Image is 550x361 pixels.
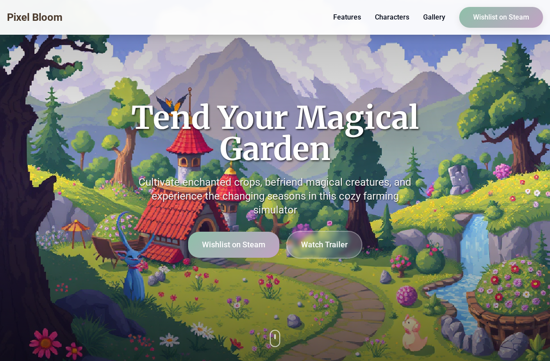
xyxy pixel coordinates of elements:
h1: Tend Your Magical Garden [80,102,470,165]
p: Cultivate enchanted crops, befriend magical creatures, and experience the changing seasons in thi... [129,175,421,217]
button: Watch Trailer [286,231,362,259]
button: Characters [375,12,409,23]
button: Gallery [423,12,445,23]
button: Features [333,12,361,23]
button: Wishlist on Steam [459,7,543,28]
button: Wishlist on Steam [188,232,279,258]
a: Pixel Bloom [7,10,63,24]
